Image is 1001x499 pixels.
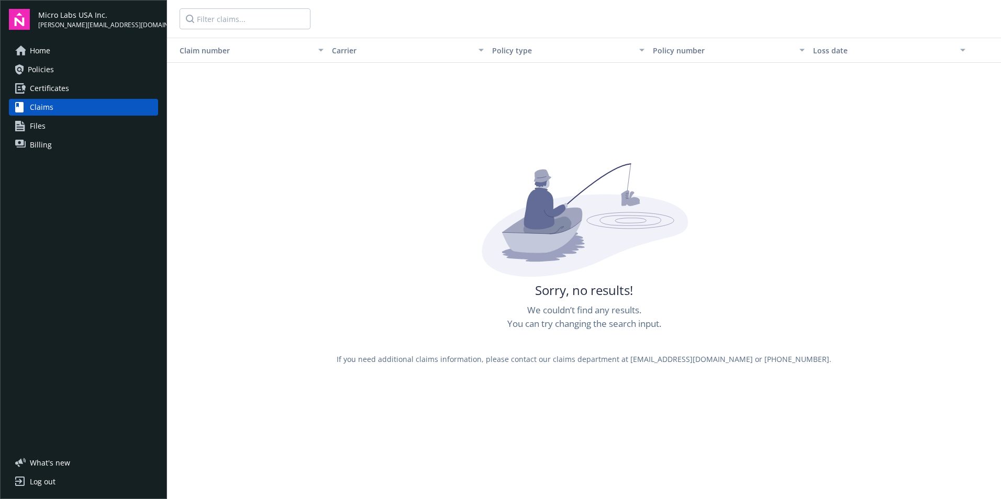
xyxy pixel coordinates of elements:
[38,20,158,30] span: [PERSON_NAME][EMAIL_ADDRESS][DOMAIN_NAME]
[527,303,641,317] span: We couldn’t find any results.
[9,61,158,78] a: Policies
[30,137,52,153] span: Billing
[9,137,158,153] a: Billing
[653,45,794,56] div: Policy number
[171,45,312,56] div: Claim number
[30,80,69,97] span: Certificates
[38,9,158,20] span: Micro Labs USA Inc.
[28,61,54,78] span: Policies
[9,9,30,30] img: navigator-logo.svg
[488,38,649,63] button: Policy type
[30,118,46,134] span: Files
[30,42,50,59] span: Home
[492,45,633,56] div: Policy type
[38,9,158,30] button: Micro Labs USA Inc.[PERSON_NAME][EMAIL_ADDRESS][DOMAIN_NAME]
[30,99,53,116] span: Claims
[9,99,158,116] a: Claims
[507,317,661,331] span: You can try changing the search input.
[180,8,310,29] input: Filter claims...
[332,45,473,56] div: Carrier
[328,38,488,63] button: Carrier
[171,45,312,56] div: Toggle SortBy
[9,457,87,468] button: What's new
[9,80,158,97] a: Certificates
[9,118,158,134] a: Files
[167,335,1001,383] div: If you need additional claims information, please contact our claims department at [EMAIL_ADDRESS...
[535,281,633,299] span: Sorry, no results!
[813,45,954,56] div: Loss date
[9,42,158,59] a: Home
[809,38,970,63] button: Loss date
[30,473,55,490] div: Log out
[649,38,809,63] button: Policy number
[30,457,70,468] span: What ' s new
